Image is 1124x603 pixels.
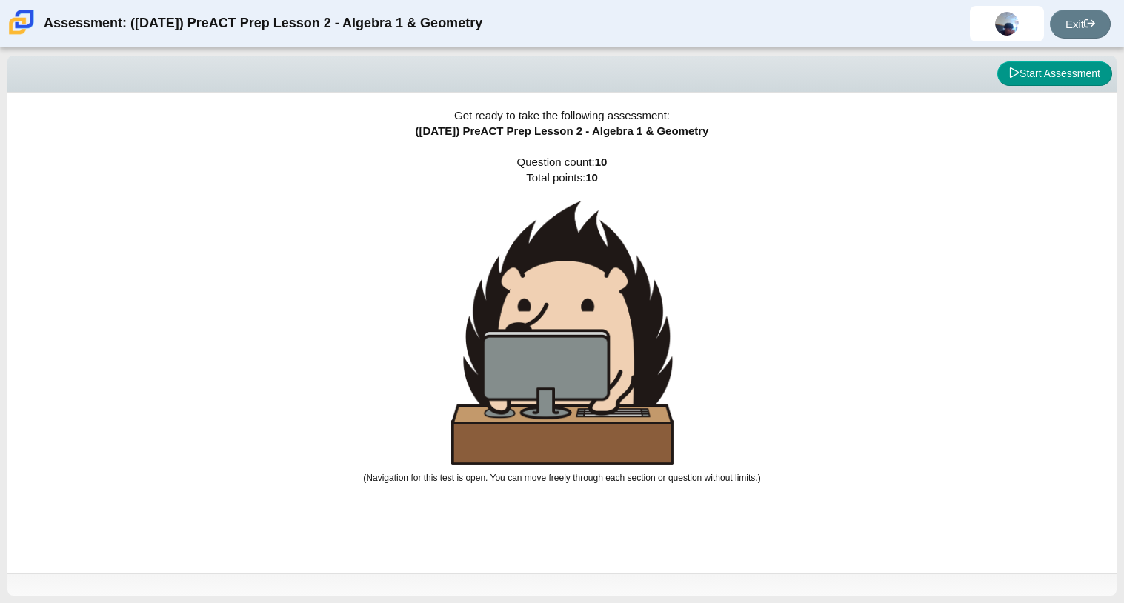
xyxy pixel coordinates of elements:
b: 10 [595,156,608,168]
span: ([DATE]) PreACT Prep Lesson 2 - Algebra 1 & Geometry [416,124,709,137]
img: Carmen School of Science & Technology [6,7,37,38]
a: Exit [1050,10,1111,39]
img: hedgehog-behind-computer-large.png [451,201,674,465]
div: Assessment: ([DATE]) PreACT Prep Lesson 2 - Algebra 1 & Geometry [44,6,482,41]
small: (Navigation for this test is open. You can move freely through each section or question without l... [363,473,760,483]
span: Get ready to take the following assessment: [454,109,670,121]
img: edwin.salazargonza.ulHEZp [995,12,1019,36]
b: 10 [585,171,598,184]
button: Start Assessment [997,61,1112,87]
a: Carmen School of Science & Technology [6,27,37,40]
span: Question count: Total points: [363,156,760,483]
